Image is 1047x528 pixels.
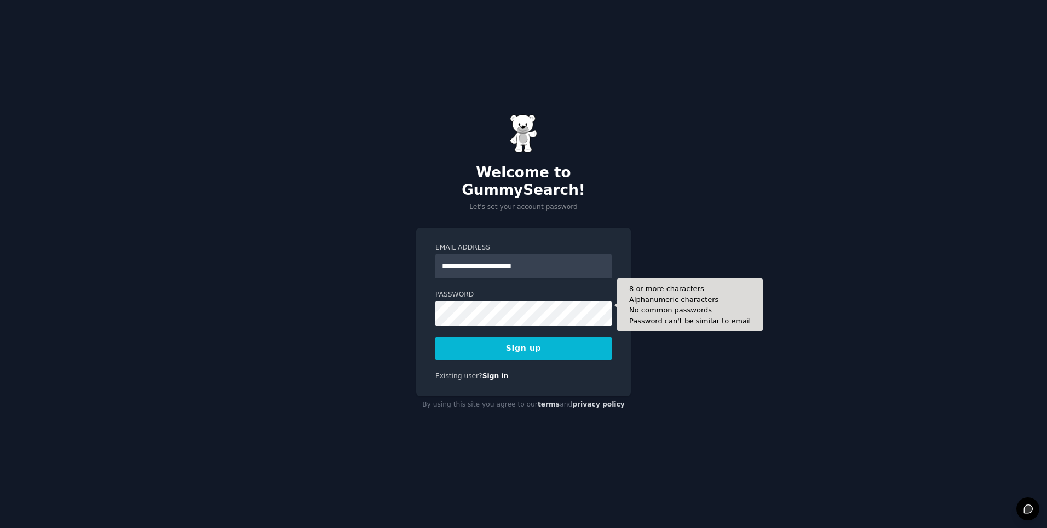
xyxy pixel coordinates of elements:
[435,372,482,380] span: Existing user?
[482,372,509,380] a: Sign in
[416,164,631,199] h2: Welcome to GummySearch!
[538,401,560,408] a: terms
[435,290,612,300] label: Password
[416,396,631,414] div: By using this site you agree to our and
[435,337,612,360] button: Sign up
[416,202,631,212] p: Let's set your account password
[510,114,537,153] img: Gummy Bear
[435,243,612,253] label: Email Address
[572,401,625,408] a: privacy policy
